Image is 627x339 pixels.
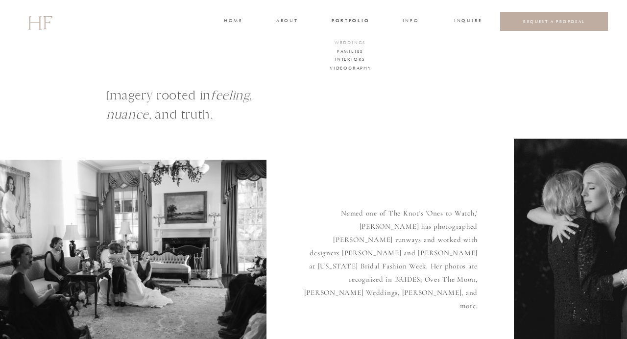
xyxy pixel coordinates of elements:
[335,56,364,65] a: Interiors
[303,207,478,308] p: Named one of The Knot's 'Ones to Watch,' [PERSON_NAME] has photographed [PERSON_NAME] runways and...
[330,65,368,73] a: VIDEOGRAPHY
[106,86,371,144] h1: Imagery rooted in , , and truth.
[454,17,481,26] a: INQUIRE
[508,19,601,24] a: REQUEST A PROPOSAL
[224,17,242,26] a: home
[276,17,297,26] a: about
[402,17,420,26] a: INFO
[332,17,368,26] a: portfolio
[211,88,249,103] i: feeling
[27,7,52,36] a: HF
[333,39,367,48] a: WEDDINGS
[336,48,365,57] a: FAMILIES
[106,107,149,122] i: nuance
